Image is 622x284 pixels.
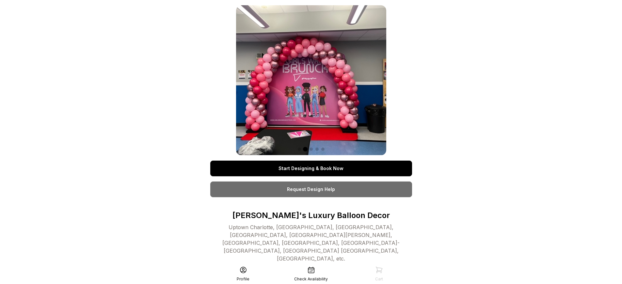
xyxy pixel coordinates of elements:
a: Start Designing & Book Now [210,161,412,176]
div: Profile [237,276,249,282]
a: Request Design Help [210,181,412,197]
div: Cart [375,276,383,282]
div: Check Availability [294,276,328,282]
p: [PERSON_NAME]'s Luxury Balloon Decor [210,210,412,221]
